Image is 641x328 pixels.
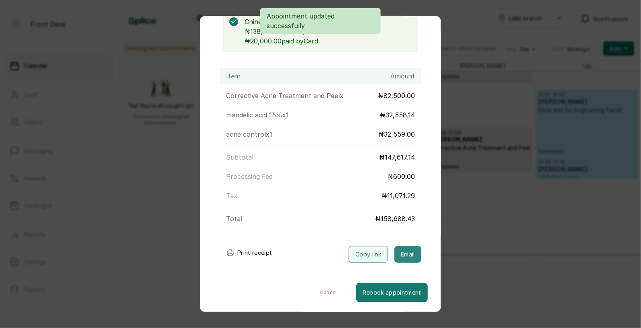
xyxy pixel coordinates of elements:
[226,152,253,162] p: Subtotal
[378,91,415,100] p: ₦82,500.00
[356,283,428,302] button: Rebook appointment
[226,91,343,100] p: Corrective Acne Treatment and Peel x
[226,72,241,81] h1: Item
[390,72,415,81] h1: Amount
[226,214,242,223] p: Total
[388,172,415,181] p: ₦600.00
[267,11,374,31] p: Appointment updated successfully
[245,36,412,46] p: ₦20,000.00 paid by Card
[226,172,273,181] p: Processing Fee
[380,110,415,120] p: ₦32,558.14
[226,110,289,120] p: mandelic acid 15% x 1
[220,245,279,261] button: Print receipt
[301,283,356,302] button: Cancel
[382,191,415,201] p: ₦11,071.29
[394,246,421,263] button: Email
[379,152,415,162] p: ₦147,617.14
[226,191,237,201] p: Tax
[226,129,272,139] p: acne control x 1
[349,246,388,263] button: Copy link
[378,129,415,139] p: ₦32,559.00
[375,214,415,223] p: ₦158,688.43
